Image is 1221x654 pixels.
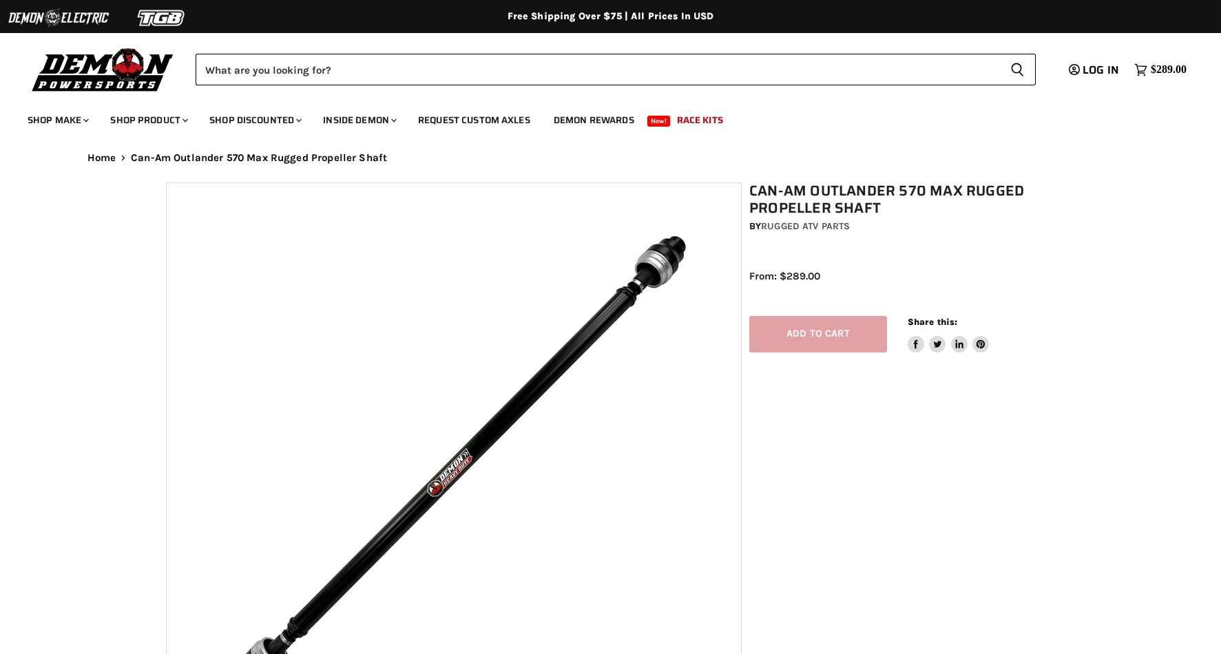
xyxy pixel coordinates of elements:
span: Log in [1083,61,1119,78]
a: $289.00 [1127,60,1193,80]
button: Search [999,54,1036,85]
span: Share this: [908,317,957,327]
img: Demon Electric Logo 2 [7,5,110,31]
a: Request Custom Axles [408,106,541,134]
span: New! [647,116,671,127]
a: Shop Product [100,106,196,134]
ul: Main menu [17,101,1183,134]
span: From: $289.00 [749,270,820,282]
h1: Can-Am Outlander 570 Max Rugged Propeller Shaft [749,182,1063,217]
nav: Breadcrumbs [60,152,1162,164]
a: Rugged ATV Parts [761,220,850,232]
a: Home [87,152,116,164]
a: Inside Demon [313,106,405,134]
div: by [749,219,1063,234]
img: TGB Logo 2 [110,5,213,31]
img: Demon Powersports [28,45,178,94]
a: Demon Rewards [543,106,645,134]
aside: Share this: [908,316,990,352]
div: Free Shipping Over $75 | All Prices In USD [60,10,1162,23]
span: Can-Am Outlander 570 Max Rugged Propeller Shaft [131,152,387,164]
form: Product [196,54,1036,85]
a: Shop Discounted [199,106,310,134]
input: Search [196,54,999,85]
a: Shop Make [17,106,97,134]
a: Race Kits [667,106,733,134]
span: $289.00 [1151,63,1187,76]
a: Log in [1063,64,1127,76]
